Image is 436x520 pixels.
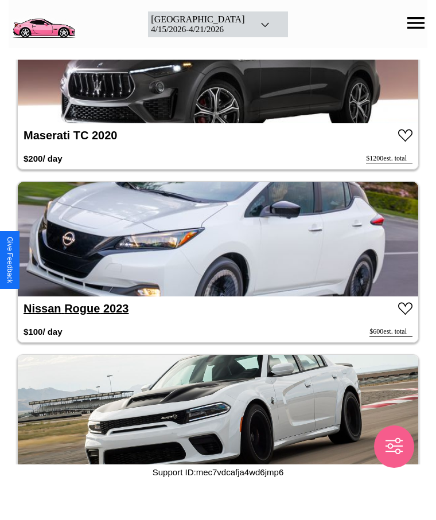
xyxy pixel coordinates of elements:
h3: $ 100 / day [24,321,63,342]
div: [GEOGRAPHIC_DATA] [151,14,244,25]
div: $ 1200 est. total [366,154,412,163]
div: $ 600 est. total [369,327,412,337]
p: Support ID: mec7vdcafja4wd6jmp6 [153,464,283,480]
div: 4 / 15 / 2026 - 4 / 21 / 2026 [151,25,244,34]
a: Maserati TC 2020 [24,129,117,142]
img: logo [9,6,79,40]
a: Nissan Rogue 2023 [24,302,129,315]
h3: $ 200 / day [24,148,63,169]
div: Give Feedback [6,237,14,283]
